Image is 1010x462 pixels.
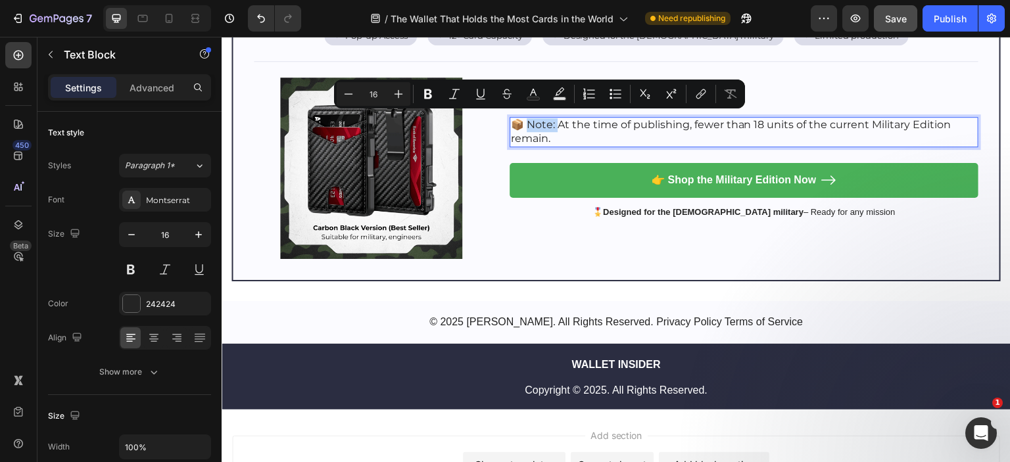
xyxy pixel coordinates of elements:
input: Auto [120,435,210,459]
iframe: Design area [222,37,1010,462]
div: Font [48,194,64,206]
p: 📦 Note: At the time of publishing, fewer than 18 units of the current Military Edition remain. [289,81,756,109]
div: Undo/Redo [248,5,301,32]
div: Montserrat [146,195,208,206]
div: Styles [48,160,71,172]
div: Show more [99,365,160,379]
span: / [385,12,388,26]
div: Width [48,441,70,453]
p: Advanced [130,81,174,95]
div: Size [48,225,83,243]
div: Text style [48,127,84,139]
span: 1 [992,398,1003,408]
strong: WALLET INSIDER [350,322,439,333]
div: Editor contextual toolbar [334,80,745,108]
button: Paragraph 1* [119,154,211,177]
div: Add blank section [452,421,533,434]
span: Save [885,13,907,24]
button: Save [874,5,917,32]
div: Beta [10,241,32,251]
div: Color [48,298,68,310]
p: Copyright © 2025. All Rights Reserved. [14,347,775,361]
span: Paragraph 1* [125,160,175,172]
button: Publish [923,5,978,32]
div: Align [48,329,85,347]
div: 450 [12,140,32,150]
button: Show more [48,360,211,384]
p: 7 [86,11,92,26]
iframe: Intercom live chat [965,417,997,449]
span: Need republishing [658,12,725,24]
a: 👉 Shop the Military Edition Now [288,126,757,161]
div: Publish [934,12,967,26]
div: 242424 [146,298,208,310]
p: 👉 Shop the Military Edition Now [430,137,594,150]
span: Add section [364,392,426,405]
strong: Designed for the [DEMOGRAPHIC_DATA] military [381,170,582,180]
div: Choose templates [253,421,333,434]
div: Rich Text Editor. Editing area: main [288,80,757,110]
span: The Wallet That Holds the Most Cards in the World [391,12,613,26]
p: 🎖️ – Ready for any mission [289,170,756,181]
p: © 2025 [PERSON_NAME]. All Rights Reserved. Privacy Policy Terms of Service [13,279,776,292]
p: Text Block [64,47,176,62]
div: Generate layout [356,421,425,434]
div: Size [48,407,83,425]
p: Settings [65,81,102,95]
button: 7 [5,5,98,32]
